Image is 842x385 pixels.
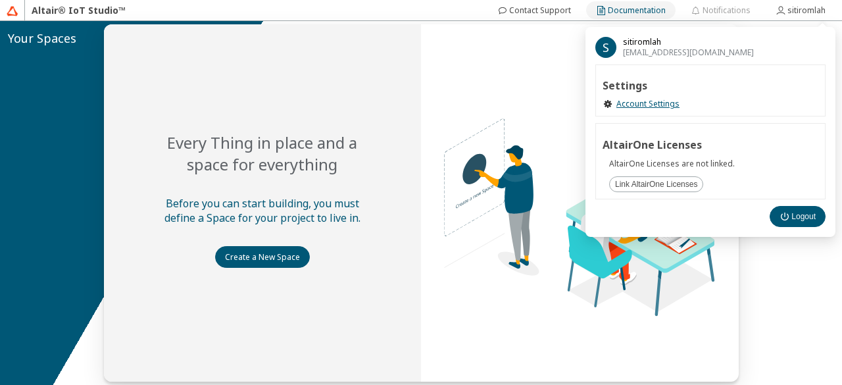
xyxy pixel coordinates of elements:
span: S [603,42,609,53]
h2: AltairOne Licenses [603,140,818,150]
span: [EMAIL_ADDRESS][DOMAIN_NAME] [623,47,754,58]
a: Account Settings [616,99,680,109]
h2: Settings [603,80,818,91]
span: AltairOne Licenses are not linked. [609,159,735,169]
span: sitiromlah [623,37,754,47]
